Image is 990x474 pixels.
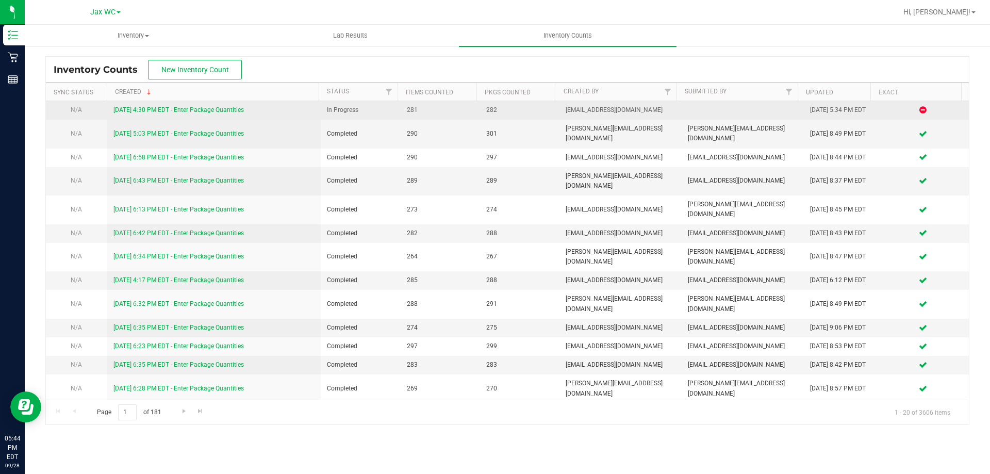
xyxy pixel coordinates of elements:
span: 285 [407,275,474,285]
div: [DATE] 6:12 PM EDT [810,275,871,285]
span: Completed [327,323,394,333]
a: Go to the last page [193,404,208,418]
div: [DATE] 8:49 PM EDT [810,129,871,139]
p: 05:44 PM EDT [5,434,20,462]
div: [DATE] 8:57 PM EDT [810,384,871,394]
span: [EMAIL_ADDRESS][DOMAIN_NAME] [566,205,675,215]
span: 270 [486,384,553,394]
span: Completed [327,129,394,139]
span: 274 [486,205,553,215]
div: [DATE] 8:47 PM EDT [810,252,871,261]
a: Submitted By [685,88,727,95]
span: [EMAIL_ADDRESS][DOMAIN_NAME] [688,275,798,285]
input: 1 [118,404,137,420]
span: Inventory Counts [54,64,148,75]
span: 267 [486,252,553,261]
span: [PERSON_NAME][EMAIL_ADDRESS][DOMAIN_NAME] [688,247,798,267]
span: N/A [71,361,82,368]
inline-svg: Retail [8,52,18,62]
span: [EMAIL_ADDRESS][DOMAIN_NAME] [688,228,798,238]
span: [EMAIL_ADDRESS][DOMAIN_NAME] [566,323,675,333]
div: [DATE] 8:42 PM EDT [810,360,871,370]
span: [EMAIL_ADDRESS][DOMAIN_NAME] [566,153,675,162]
span: 282 [486,105,553,115]
div: [DATE] 8:43 PM EDT [810,228,871,238]
a: [DATE] 6:34 PM EDT - Enter Package Quantities [113,253,244,260]
a: Pkgs Counted [485,89,531,96]
span: N/A [71,206,82,213]
inline-svg: Reports [8,74,18,85]
span: [PERSON_NAME][EMAIL_ADDRESS][DOMAIN_NAME] [688,294,798,314]
span: N/A [71,253,82,260]
a: Status [327,88,349,95]
a: Created By [564,88,599,95]
a: Go to the next page [176,404,191,418]
a: Updated [806,89,833,96]
span: N/A [71,385,82,392]
span: N/A [71,230,82,237]
div: [DATE] 8:53 PM EDT [810,341,871,351]
span: 297 [486,153,553,162]
span: [EMAIL_ADDRESS][DOMAIN_NAME] [688,176,798,186]
span: Completed [327,228,394,238]
span: N/A [71,300,82,307]
span: 275 [486,323,553,333]
span: Completed [327,275,394,285]
span: Completed [327,205,394,215]
a: [DATE] 6:58 PM EDT - Enter Package Quantities [113,154,244,161]
a: Inventory [25,25,242,46]
span: N/A [71,106,82,113]
span: 274 [407,323,474,333]
span: Completed [327,341,394,351]
span: [PERSON_NAME][EMAIL_ADDRESS][DOMAIN_NAME] [688,124,798,143]
div: [DATE] 8:44 PM EDT [810,153,871,162]
span: Completed [327,360,394,370]
span: [PERSON_NAME][EMAIL_ADDRESS][DOMAIN_NAME] [688,200,798,219]
span: 290 [407,153,474,162]
a: [DATE] 6:23 PM EDT - Enter Package Quantities [113,342,244,350]
span: Inventory [25,31,241,40]
span: [EMAIL_ADDRESS][DOMAIN_NAME] [688,153,798,162]
div: [DATE] 9:06 PM EDT [810,323,871,333]
span: Completed [327,299,394,309]
span: [EMAIL_ADDRESS][DOMAIN_NAME] [688,341,798,351]
a: [DATE] 6:28 PM EDT - Enter Package Quantities [113,385,244,392]
inline-svg: Inventory [8,30,18,40]
span: 283 [407,360,474,370]
span: 1 - 20 of 3606 items [886,404,959,420]
span: Lab Results [319,31,382,40]
span: [EMAIL_ADDRESS][DOMAIN_NAME] [566,275,675,285]
a: Inventory Counts [459,25,676,46]
span: Completed [327,384,394,394]
span: [PERSON_NAME][EMAIL_ADDRESS][DOMAIN_NAME] [566,247,675,267]
div: [DATE] 5:34 PM EDT [810,105,871,115]
span: [EMAIL_ADDRESS][DOMAIN_NAME] [566,341,675,351]
span: Inventory Counts [530,31,606,40]
iframe: Resource center [10,391,41,422]
span: N/A [71,130,82,137]
a: Filter [659,83,676,101]
span: N/A [71,177,82,184]
span: In Progress [327,105,394,115]
span: 299 [486,341,553,351]
span: Jax WC [90,8,115,17]
span: 289 [486,176,553,186]
a: Items Counted [406,89,453,96]
a: [DATE] 4:17 PM EDT - Enter Package Quantities [113,276,244,284]
span: [PERSON_NAME][EMAIL_ADDRESS][DOMAIN_NAME] [566,294,675,314]
a: [DATE] 4:30 PM EDT - Enter Package Quantities [113,106,244,113]
span: New Inventory Count [161,66,229,74]
a: [DATE] 6:32 PM EDT - Enter Package Quantities [113,300,244,307]
span: 273 [407,205,474,215]
span: 281 [407,105,474,115]
span: [PERSON_NAME][EMAIL_ADDRESS][DOMAIN_NAME] [566,171,675,191]
span: 291 [486,299,553,309]
span: 290 [407,129,474,139]
a: [DATE] 6:42 PM EDT - Enter Package Quantities [113,230,244,237]
a: Lab Results [242,25,459,46]
span: N/A [71,154,82,161]
a: [DATE] 6:35 PM EDT - Enter Package Quantities [113,361,244,368]
a: [DATE] 6:13 PM EDT - Enter Package Quantities [113,206,244,213]
a: [DATE] 6:35 PM EDT - Enter Package Quantities [113,324,244,331]
div: [DATE] 8:49 PM EDT [810,299,871,309]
